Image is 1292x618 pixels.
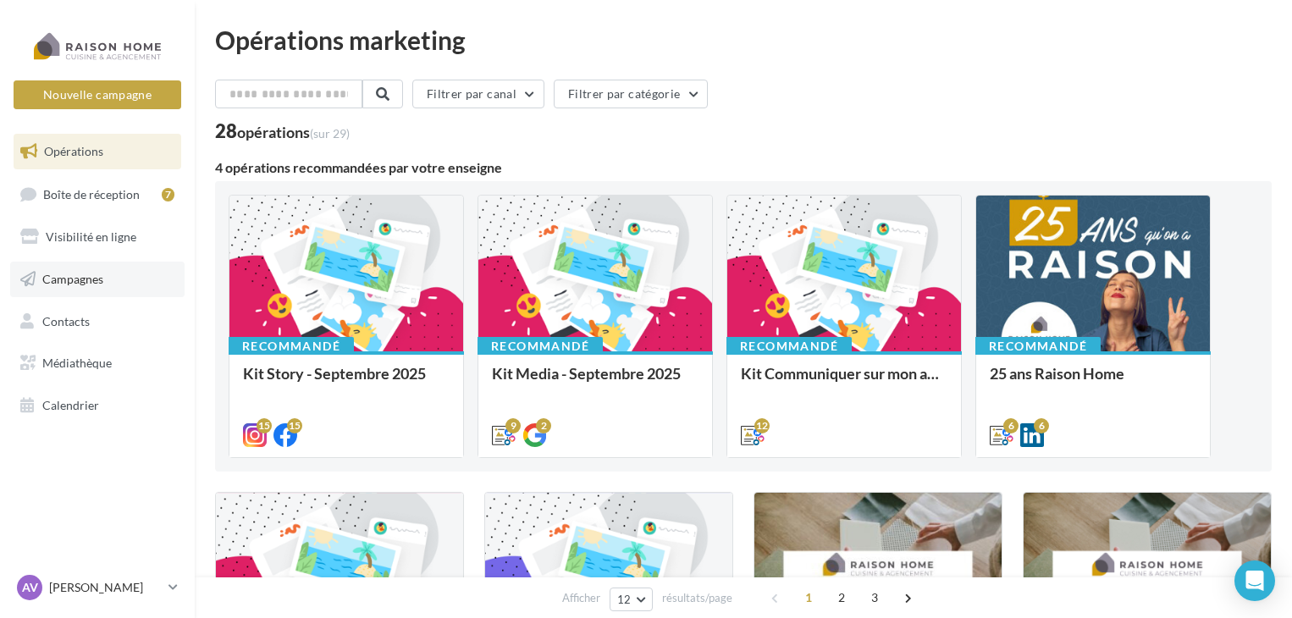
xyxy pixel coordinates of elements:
[610,588,653,611] button: 12
[492,365,698,399] div: Kit Media - Septembre 2025
[741,365,947,399] div: Kit Communiquer sur mon activité
[14,571,181,604] a: AV [PERSON_NAME]
[44,144,103,158] span: Opérations
[237,124,350,140] div: opérations
[617,593,632,606] span: 12
[1003,418,1019,433] div: 6
[10,134,185,169] a: Opérations
[795,584,822,611] span: 1
[505,418,521,433] div: 9
[229,337,354,356] div: Recommandé
[310,126,350,141] span: (sur 29)
[1234,560,1275,601] div: Open Intercom Messenger
[215,122,350,141] div: 28
[14,80,181,109] button: Nouvelle campagne
[243,365,450,399] div: Kit Story - Septembre 2025
[42,356,112,370] span: Médiathèque
[554,80,708,108] button: Filtrer par catégorie
[412,80,544,108] button: Filtrer par canal
[536,418,551,433] div: 2
[861,584,888,611] span: 3
[10,219,185,255] a: Visibilité en ligne
[215,27,1272,52] div: Opérations marketing
[990,365,1196,399] div: 25 ans Raison Home
[22,579,38,596] span: AV
[975,337,1101,356] div: Recommandé
[215,161,1272,174] div: 4 opérations recommandées par votre enseigne
[49,579,162,596] p: [PERSON_NAME]
[257,418,272,433] div: 15
[43,186,140,201] span: Boîte de réception
[10,388,185,423] a: Calendrier
[162,188,174,201] div: 7
[662,590,732,606] span: résultats/page
[10,176,185,212] a: Boîte de réception7
[754,418,770,433] div: 12
[42,272,103,286] span: Campagnes
[10,262,185,297] a: Campagnes
[10,304,185,339] a: Contacts
[1034,418,1049,433] div: 6
[42,313,90,328] span: Contacts
[726,337,852,356] div: Recommandé
[478,337,603,356] div: Recommandé
[46,229,136,244] span: Visibilité en ligne
[562,590,600,606] span: Afficher
[828,584,855,611] span: 2
[10,345,185,381] a: Médiathèque
[287,418,302,433] div: 15
[42,398,99,412] span: Calendrier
